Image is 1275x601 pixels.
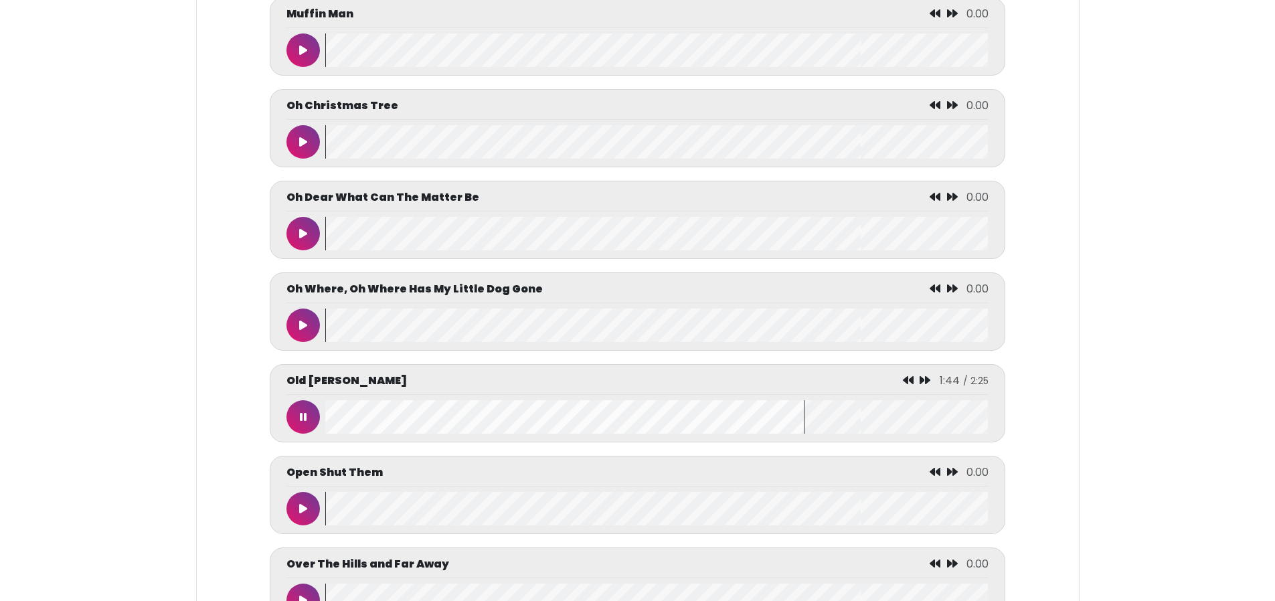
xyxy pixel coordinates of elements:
span: / 2:25 [963,374,989,388]
p: Old [PERSON_NAME] [286,373,407,389]
span: 0.00 [966,98,989,113]
span: 0.00 [966,556,989,572]
p: Oh Christmas Tree [286,98,398,114]
p: Over The Hills and Far Away [286,556,449,572]
span: 0.00 [966,6,989,21]
p: Oh Dear What Can The Matter Be [286,189,479,205]
span: 1:44 [940,373,960,388]
span: 0.00 [966,281,989,296]
span: 0.00 [966,464,989,480]
p: Open Shut Them [286,464,383,481]
span: 0.00 [966,189,989,205]
p: Muffin Man [286,6,353,22]
p: Oh Where, Oh Where Has My Little Dog Gone [286,281,543,297]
